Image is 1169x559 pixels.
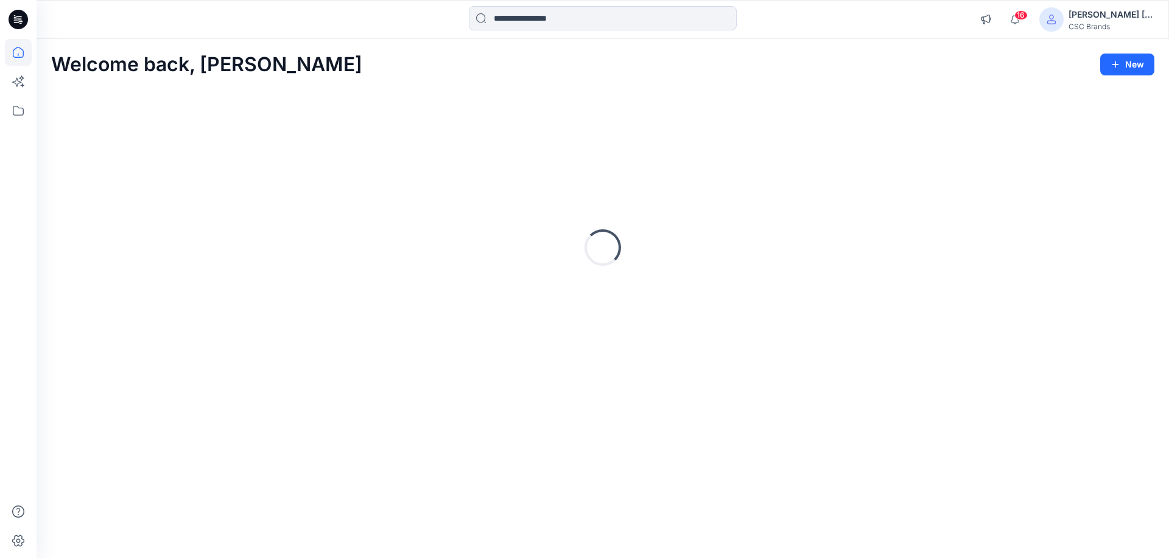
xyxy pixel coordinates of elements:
[1047,15,1056,24] svg: avatar
[51,54,362,76] h2: Welcome back, [PERSON_NAME]
[1014,10,1028,20] span: 16
[1069,22,1154,31] div: CSC Brands
[1069,7,1154,22] div: [PERSON_NAME] [PERSON_NAME]
[1100,54,1154,75] button: New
